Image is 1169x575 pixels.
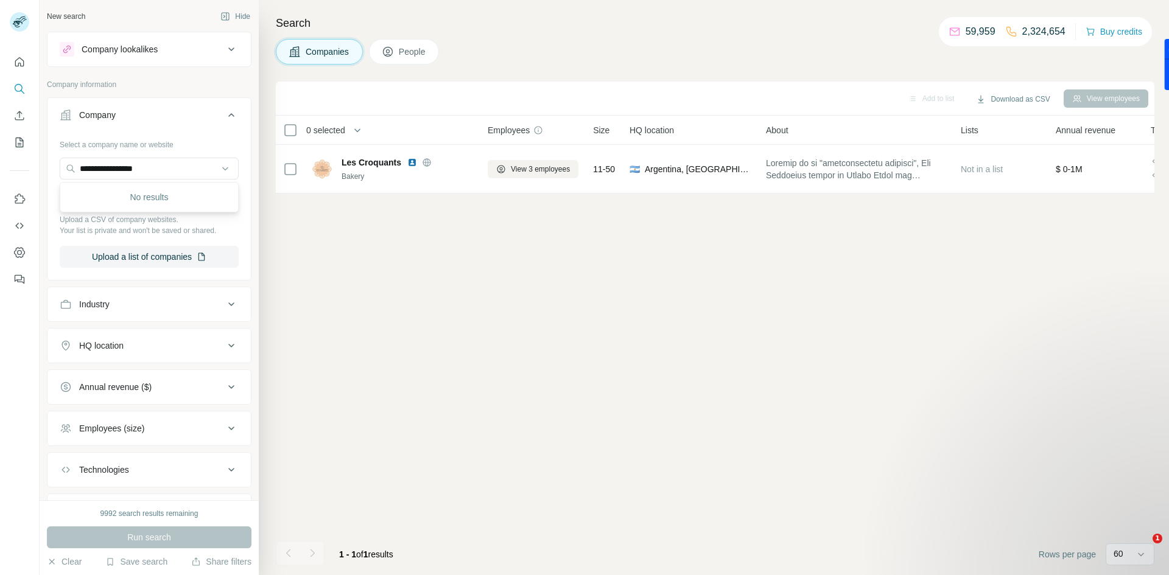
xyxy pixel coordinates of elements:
[1153,534,1162,543] span: 1
[47,414,251,443] button: Employees (size)
[10,131,29,153] button: My lists
[10,215,29,237] button: Use Surfe API
[79,464,129,476] div: Technologies
[10,242,29,263] button: Dashboard
[60,134,239,150] div: Select a company name or website
[1056,164,1083,174] span: $ 0-1M
[47,497,251,526] button: Keywords
[10,268,29,290] button: Feedback
[82,43,158,55] div: Company lookalikes
[212,7,259,26] button: Hide
[1086,23,1142,40] button: Buy credits
[79,381,152,393] div: Annual revenue ($)
[306,46,350,58] span: Companies
[766,124,788,136] span: About
[966,24,995,39] p: 59,959
[10,51,29,73] button: Quick start
[10,78,29,100] button: Search
[79,422,144,434] div: Employees (size)
[339,549,356,559] span: 1 - 1
[342,156,401,169] span: Les Croquants
[312,159,332,179] img: Logo of Les Croquants
[1114,548,1123,560] p: 60
[79,340,124,352] div: HQ location
[47,556,82,568] button: Clear
[1128,534,1157,563] iframe: Intercom live chat
[10,188,29,210] button: Use Surfe on LinkedIn
[191,556,251,568] button: Share filters
[79,298,110,310] div: Industry
[276,15,1154,32] h4: Search
[488,160,578,178] button: View 3 employees
[47,331,251,360] button: HQ location
[766,157,946,181] span: Loremip do si "ametconsectetu adipisci"​, Eli Seddoeius tempor in Utlabo Etdol mag aliquaen admi ...
[363,549,368,559] span: 1
[60,214,239,225] p: Upload a CSV of company websites.
[488,124,530,136] span: Employees
[47,35,251,64] button: Company lookalikes
[100,508,198,519] div: 9992 search results remaining
[47,455,251,484] button: Technologies
[511,164,570,175] span: View 3 employees
[105,556,167,568] button: Save search
[1056,124,1115,136] span: Annual revenue
[60,225,239,236] p: Your list is private and won't be saved or shared.
[630,124,674,136] span: HQ location
[79,109,116,121] div: Company
[630,163,640,175] span: 🇦🇷
[60,246,239,268] button: Upload a list of companies
[47,372,251,402] button: Annual revenue ($)
[306,124,345,136] span: 0 selected
[407,158,417,167] img: LinkedIn logo
[399,46,427,58] span: People
[342,171,473,182] div: Bakery
[10,105,29,127] button: Enrich CSV
[961,124,978,136] span: Lists
[593,124,609,136] span: Size
[339,549,393,559] span: results
[645,163,751,175] span: Argentina, [GEOGRAPHIC_DATA] of [GEOGRAPHIC_DATA]
[47,11,85,22] div: New search
[1039,548,1096,560] span: Rows per page
[63,185,236,209] div: No results
[967,90,1058,108] button: Download as CSV
[47,79,251,90] p: Company information
[47,290,251,319] button: Industry
[47,100,251,134] button: Company
[961,164,1003,174] span: Not in a list
[356,549,363,559] span: of
[593,163,615,175] span: 11-50
[1022,24,1065,39] p: 2,324,654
